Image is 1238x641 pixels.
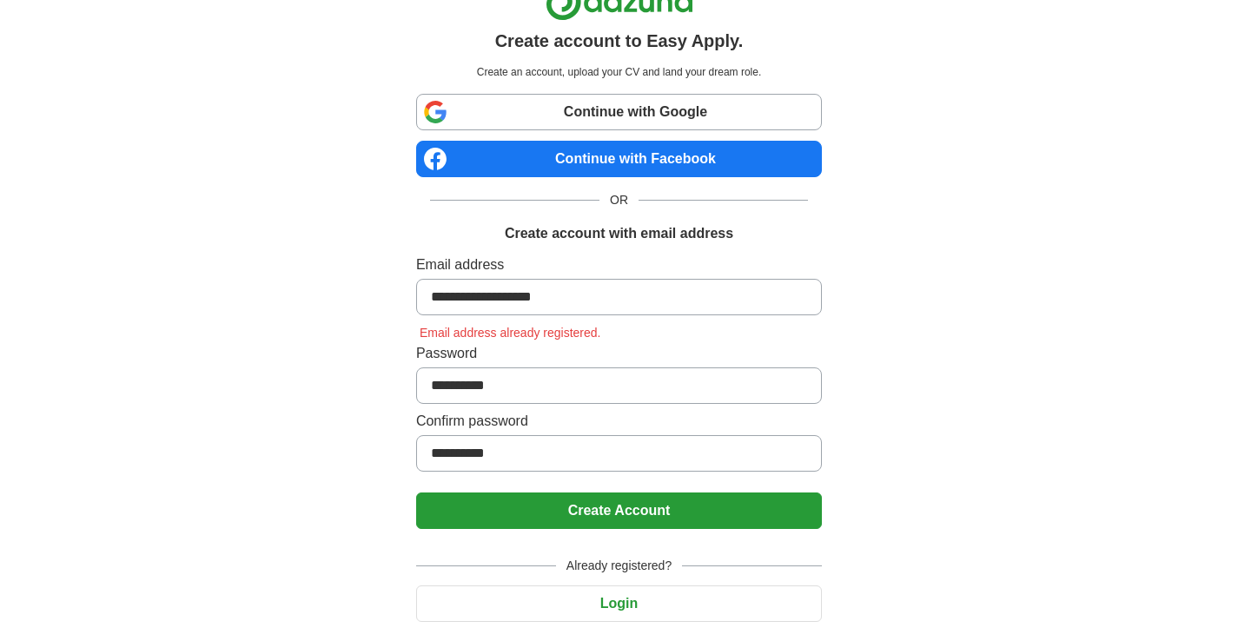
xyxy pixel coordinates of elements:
button: Login [416,585,822,622]
a: Continue with Google [416,94,822,130]
span: Already registered? [556,557,682,575]
span: Email address already registered. [416,326,605,340]
label: Password [416,343,822,364]
label: Confirm password [416,411,822,432]
a: Login [416,596,822,611]
span: OR [599,191,639,209]
h1: Create account to Easy Apply. [495,28,744,54]
button: Create Account [416,492,822,529]
p: Create an account, upload your CV and land your dream role. [420,64,818,80]
h1: Create account with email address [505,223,733,244]
a: Continue with Facebook [416,141,822,177]
label: Email address [416,254,822,275]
